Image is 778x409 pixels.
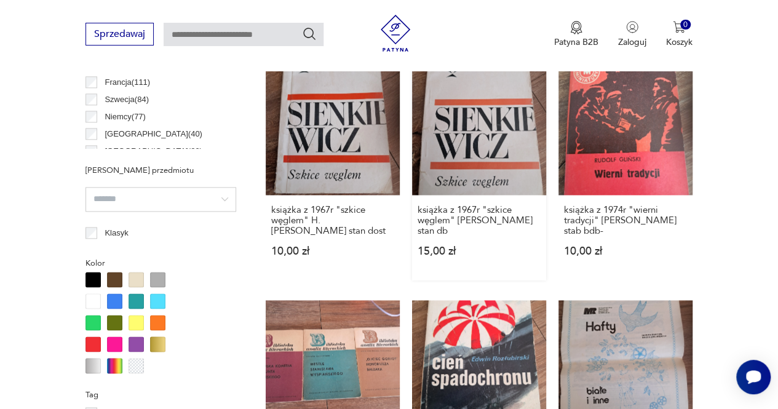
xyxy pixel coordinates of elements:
p: Zaloguj [618,36,646,48]
button: Patyna B2B [554,21,598,48]
img: Ikona medalu [570,21,582,34]
button: 0Koszyk [666,21,693,48]
p: [PERSON_NAME] przedmiotu [85,164,236,177]
p: 15,00 zł [418,246,541,256]
a: książka z 1967r "szkice węglem" Henryka Sienkiewicza stan dbksiążka z 1967r "szkice węglem" [PERS... [412,61,546,280]
a: książka z 1974r "wierni tradycji" Rudolfa Glińskiego stab bdb-książka z 1974r "wierni tradycji" [... [558,61,693,280]
p: 10,00 zł [564,246,687,256]
button: Szukaj [302,26,317,41]
p: Tag [85,388,236,402]
p: 10,00 zł [271,246,394,256]
button: Sprzedawaj [85,23,154,46]
p: Francja ( 111 ) [105,76,150,89]
a: Ikona medaluPatyna B2B [554,21,598,48]
h3: książka z 1967r "szkice węglem" H. [PERSON_NAME] stan dost [271,205,394,236]
button: Zaloguj [618,21,646,48]
a: książka z 1967r "szkice węglem" H. Sienkiewicza stan dostksiążka z 1967r "szkice węglem" H. [PERS... [266,61,400,280]
img: Patyna - sklep z meblami i dekoracjami vintage [377,15,414,52]
p: Koszyk [666,36,693,48]
h3: książka z 1967r "szkice węglem" [PERSON_NAME] stan db [418,205,541,236]
img: Ikonka użytkownika [626,21,638,33]
p: [GEOGRAPHIC_DATA] ( 29 ) [105,145,202,158]
p: Patyna B2B [554,36,598,48]
div: 0 [680,20,691,30]
img: Ikona koszyka [673,21,685,33]
p: Niemcy ( 77 ) [105,110,146,124]
p: Klasyk [105,226,128,240]
iframe: Smartsupp widget button [736,360,771,394]
a: Sprzedawaj [85,31,154,39]
p: [GEOGRAPHIC_DATA] ( 40 ) [105,127,202,141]
p: Szwecja ( 84 ) [105,93,149,106]
p: Kolor [85,256,236,270]
h3: książka z 1974r "wierni tradycji" [PERSON_NAME] stab bdb- [564,205,687,236]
